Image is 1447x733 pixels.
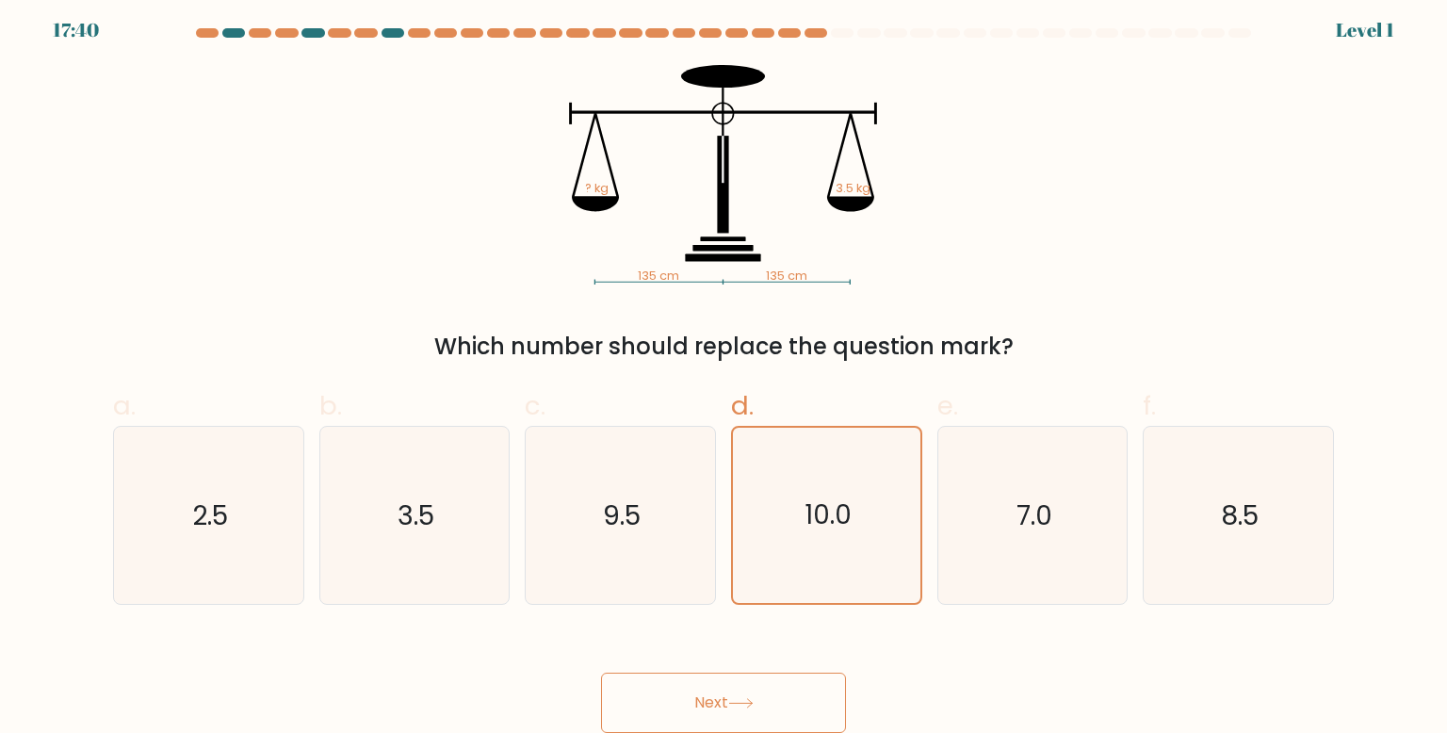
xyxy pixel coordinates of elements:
[585,180,609,196] tspan: ? kg
[398,497,434,534] text: 3.5
[601,673,846,733] button: Next
[1143,387,1156,424] span: f.
[1016,497,1052,534] text: 7.0
[638,268,679,284] tspan: 135 cm
[525,387,545,424] span: c.
[837,180,871,196] tspan: 3.5 kg
[731,387,754,424] span: d.
[937,387,958,424] span: e.
[124,330,1323,364] div: Which number should replace the question mark?
[192,497,228,534] text: 2.5
[604,497,642,534] text: 9.5
[319,387,342,424] span: b.
[1221,497,1259,534] text: 8.5
[766,268,807,284] tspan: 135 cm
[805,497,852,533] text: 10.0
[53,16,99,44] div: 17:40
[113,387,136,424] span: a.
[1336,16,1394,44] div: Level 1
